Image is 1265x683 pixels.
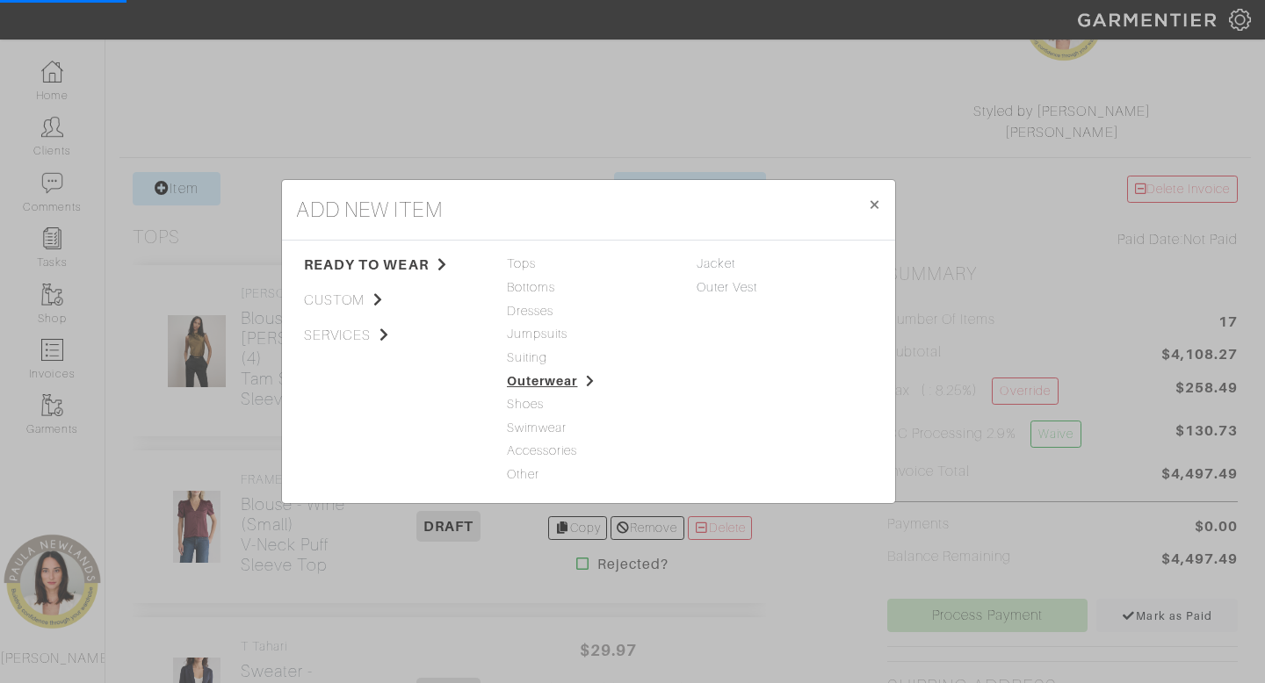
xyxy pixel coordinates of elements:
span: Other [507,465,670,485]
span: services [304,325,481,346]
span: Swimwear [507,419,670,438]
span: custom [304,290,481,311]
span: × [868,192,881,216]
span: Accessories [507,442,670,461]
span: Outerwear [507,372,670,392]
span: Tops [507,255,670,274]
a: Jacket [697,256,735,270]
span: Dresses [507,302,670,321]
span: ready to wear [304,255,481,276]
span: Shoes [507,395,670,414]
a: Outer Vest [697,280,758,294]
span: Jumpsuits [507,325,670,344]
span: Suiting [507,349,670,368]
h4: add new item [296,194,443,226]
span: Bottoms [507,278,670,298]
